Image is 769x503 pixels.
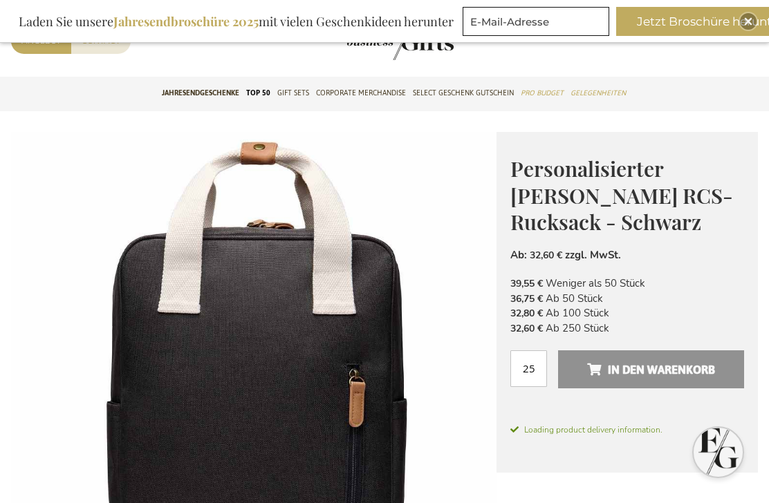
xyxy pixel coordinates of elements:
[565,248,621,262] span: zzgl. MwSt.
[571,77,626,111] a: Gelegenheiten
[510,424,744,436] span: Loading product delivery information.
[316,86,406,100] span: Corporate Merchandise
[510,322,543,335] span: 32,60 €
[12,7,460,36] div: Laden Sie unsere mit vielen Geschenkideen herunter
[521,86,564,100] span: Pro Budget
[413,77,514,111] a: Select Geschenk Gutschein
[162,77,239,111] a: Jahresendgeschenke
[277,86,309,100] span: Gift Sets
[740,13,757,30] div: Close
[277,77,309,111] a: Gift Sets
[521,77,564,111] a: Pro Budget
[463,7,609,36] input: E-Mail-Adresse
[510,307,543,320] span: 32,80 €
[510,292,543,305] span: 36,75 €
[510,248,527,262] span: Ab:
[316,77,406,111] a: Corporate Merchandise
[510,276,744,291] li: Weniger als 50 Stück
[162,86,239,100] span: Jahresendgeschenke
[530,249,562,262] span: 32,60 €
[510,306,744,321] li: Ab 100 Stück
[413,86,514,100] span: Select Geschenk Gutschein
[510,277,543,290] span: 39,55 €
[510,155,733,236] span: Personalisierter [PERSON_NAME] RCS-Rucksack - Schwarz
[744,17,752,26] img: Close
[463,7,613,40] form: marketing offers and promotions
[571,86,626,100] span: Gelegenheiten
[510,292,744,306] li: Ab 50 Stück
[510,350,547,387] input: Menge
[510,321,744,336] li: Ab 250 Stück
[113,13,259,30] b: Jahresendbroschüre 2025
